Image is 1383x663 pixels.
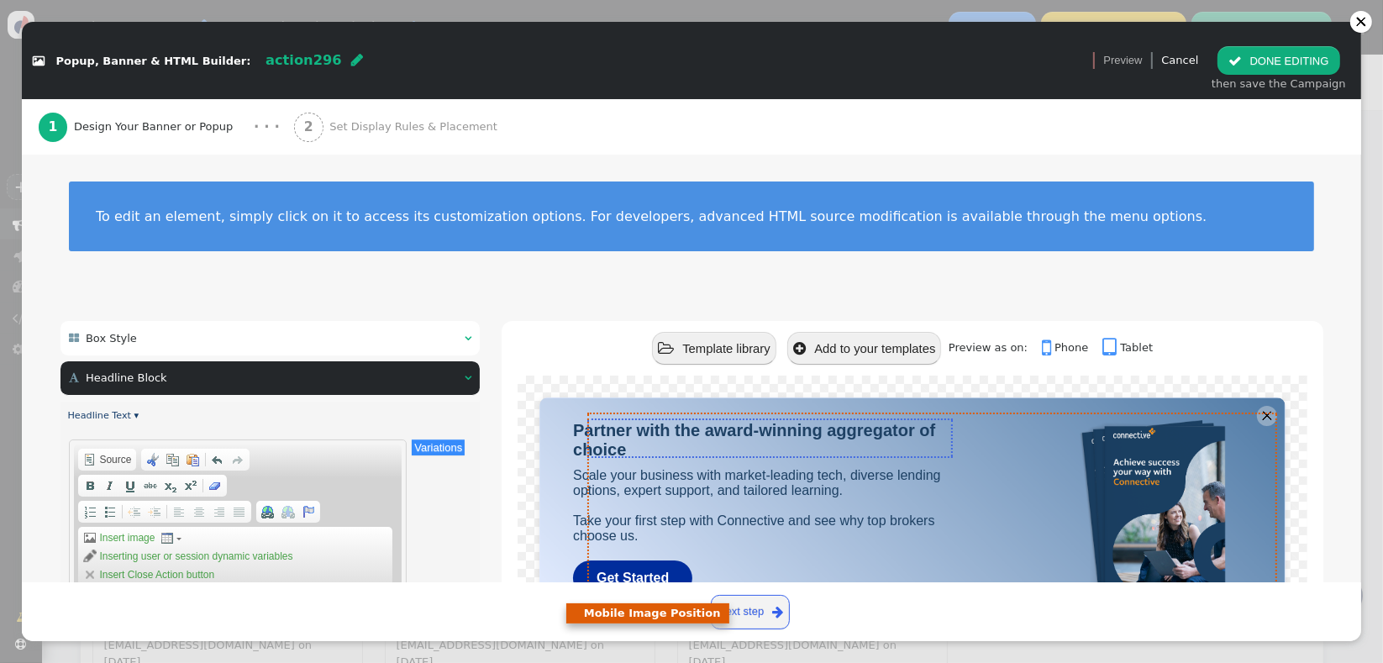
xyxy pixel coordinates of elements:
[97,550,292,563] span: Inserting user or session dynamic variables
[160,476,181,495] a: Subscript
[208,450,228,469] a: Undo (Ctrl+Z)
[658,341,674,356] span: 
[33,55,45,66] span: 
[266,52,342,68] span: action296
[229,503,250,521] a: Justify
[298,503,318,521] a: Anchor
[575,607,720,619] span: Mobile Image Position
[1103,341,1154,354] a: Tablet
[158,529,184,547] a: Table
[181,476,201,495] a: Superscript
[80,450,134,469] a: Source
[1103,52,1142,69] span: Preview
[573,560,692,596] a: Get Started
[412,439,465,455] button: Variations
[465,333,471,344] span: 
[120,476,140,495] a: Underline (Ctrl+U)
[949,341,1039,354] span: Preview as on:
[573,421,935,459] span: Partner with the award-winning aggregator of choice
[74,118,239,135] span: Design Your Banner or Popup
[329,118,503,135] span: Set Display Rules & Placement
[80,566,218,584] a: Insert Close Action button
[1228,55,1242,67] span: 
[86,332,137,345] span: Box Style
[48,119,57,134] b: 1
[69,372,79,383] span: 
[258,503,278,521] a: Link (Ctrl+K)
[597,571,669,585] font: Get Started
[1042,341,1099,354] a: Phone
[80,503,100,521] a: Insert/Remove Numbered List
[793,341,806,356] span: 
[772,602,783,622] span: 
[205,476,225,495] a: Remove Format
[97,453,131,466] span: Source
[1217,46,1339,75] button: DONE EDITING
[304,119,313,134] b: 2
[56,55,251,67] span: Popup, Banner & HTML Builder:
[1161,54,1198,66] a: Cancel
[1103,337,1121,359] span: 
[67,410,139,421] a: Headline Text ▾
[100,503,120,521] a: Insert/Remove Bulleted List
[163,450,183,469] a: Copy (Ctrl+C)
[573,468,941,543] font: Scale your business with market-leading tech, diverse lending options, expert support, and tailor...
[787,332,942,365] button: Add to your templates
[96,208,1287,224] div: To edit an element, simply click on it to access its customization options. For developers, advan...
[711,595,791,629] a: Next step
[294,99,533,155] a: 2 Set Display Rules & Placement
[278,503,298,521] a: Unlink
[1103,46,1142,75] a: Preview
[254,117,280,138] div: · · ·
[189,503,209,521] a: Center
[69,333,79,344] span: 
[183,450,203,469] a: Paste (Ctrl+V)
[97,568,214,581] span: Insert Close Action button
[652,332,776,365] button: Template library
[100,476,120,495] a: Italic (Ctrl+I)
[80,547,296,566] a: Inserting user or session dynamic variables
[169,503,189,521] a: Align Left
[1072,414,1268,599] img: Image
[80,476,100,495] a: Bold (Ctrl+B)
[228,450,248,469] a: Redo (Ctrl+Y)
[143,450,163,469] a: Cut (Ctrl+X)
[1212,76,1346,92] div: then save the Campaign
[97,531,155,545] span: Insert image
[124,503,145,521] a: Decrease Indent
[86,371,167,384] span: Headline Block
[209,503,229,521] a: Align Right
[1042,337,1054,359] span: 
[351,53,363,66] span: 
[39,99,294,155] a: 1 Design Your Banner or Popup · · ·
[145,503,165,521] a: Increase Indent
[465,372,471,383] span: 
[140,476,160,495] a: Strikethrough
[80,529,158,547] a: Insert image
